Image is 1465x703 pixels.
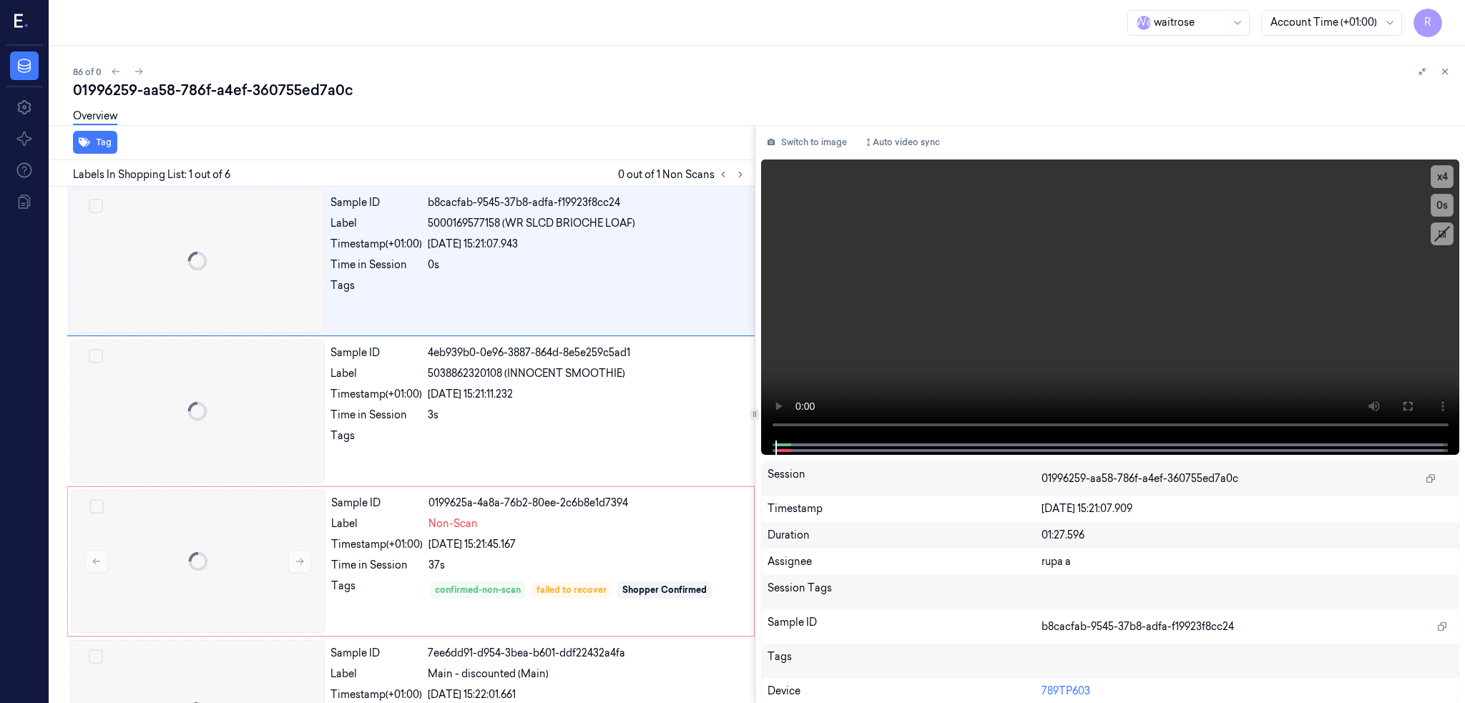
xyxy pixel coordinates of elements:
div: Time in Session [330,408,422,423]
button: Switch to image [761,131,853,154]
div: Label [331,516,423,531]
div: 37s [428,558,745,573]
button: Tag [73,131,117,154]
div: [DATE] 15:21:11.232 [428,387,746,402]
div: Tags [331,579,423,601]
span: Main - discounted (Main) [428,667,549,682]
div: Timestamp (+01:00) [330,687,422,702]
div: Sample ID [330,345,422,360]
span: 5038862320108 (INNOCENT SMOOTHIE) [428,366,625,381]
div: 0s [428,257,746,272]
div: 789TP603 [1042,684,1453,699]
div: failed to recover [536,584,607,596]
div: Time in Session [330,257,422,272]
button: Select row [89,349,103,363]
span: Non-Scan [428,516,478,531]
div: 01:27.596 [1042,528,1453,543]
button: Select row [89,499,104,513]
div: [DATE] 15:22:01.661 [428,687,746,702]
div: b8cacfab-9545-37b8-adfa-f19923f8cc24 [428,195,746,210]
div: Shopper Confirmed [622,584,707,596]
button: R [1413,9,1442,37]
div: Label [330,216,422,231]
div: Timestamp (+01:00) [330,387,422,402]
button: Auto video sync [858,131,946,154]
div: Session [768,467,1042,490]
div: Assignee [768,554,1042,569]
div: Tags [768,649,1042,672]
div: Timestamp (+01:00) [330,237,422,252]
div: [DATE] 15:21:45.167 [428,537,745,552]
div: [DATE] 15:21:07.943 [428,237,746,252]
a: Overview [73,109,117,125]
div: Sample ID [331,496,423,511]
div: confirmed-non-scan [435,584,521,596]
button: x4 [1431,165,1454,188]
div: 7ee6dd91-d954-3bea-b601-ddf22432a4fa [428,646,746,661]
div: Label [330,667,422,682]
span: 01996259-aa58-786f-a4ef-360755ed7a0c [1042,471,1238,486]
span: 5000169577158 (WR SLCD BRIOCHE LOAF) [428,216,635,231]
button: 0s [1431,194,1454,217]
div: Sample ID [330,646,422,661]
span: 0 out of 1 Non Scans [618,166,749,183]
div: Timestamp (+01:00) [331,537,423,552]
div: Sample ID [768,615,1042,638]
span: Labels In Shopping List: 1 out of 6 [73,167,230,182]
div: Tags [330,278,422,301]
div: [DATE] 15:21:07.909 [1042,501,1453,516]
div: 0199625a-4a8a-76b2-80ee-2c6b8e1d7394 [428,496,745,511]
div: Tags [330,428,422,451]
span: W a [1137,16,1151,30]
div: 4eb939b0-0e96-3887-864d-8e5e259c5ad1 [428,345,746,360]
span: b8cacfab-9545-37b8-adfa-f19923f8cc24 [1042,619,1234,634]
div: rupa a [1042,554,1453,569]
div: 3s [428,408,746,423]
button: Select row [89,199,103,213]
span: 86 of 0 [73,66,102,78]
div: Label [330,366,422,381]
div: Sample ID [330,195,422,210]
button: Select row [89,649,103,664]
div: 01996259-aa58-786f-a4ef-360755ed7a0c [73,80,1454,100]
div: Session Tags [768,581,1042,604]
div: Device [768,684,1042,699]
div: Duration [768,528,1042,543]
div: Timestamp [768,501,1042,516]
div: Time in Session [331,558,423,573]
